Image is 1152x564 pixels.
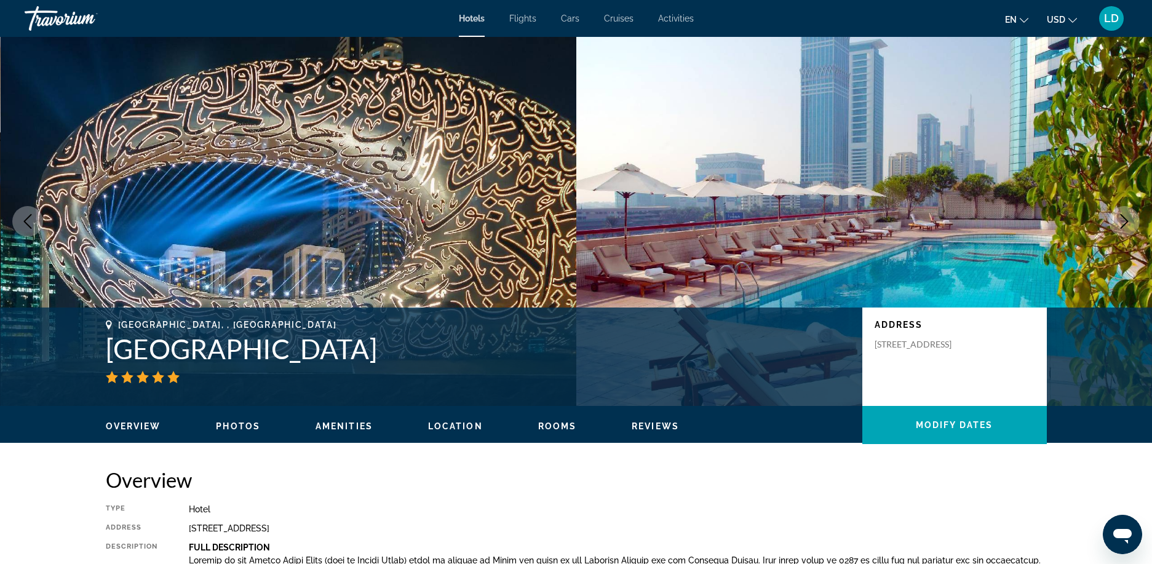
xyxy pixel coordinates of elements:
[459,14,485,23] a: Hotels
[632,421,679,432] button: Reviews
[1104,12,1119,25] span: LD
[632,421,679,431] span: Reviews
[428,421,483,431] span: Location
[1047,15,1065,25] span: USD
[118,320,337,330] span: [GEOGRAPHIC_DATA], , [GEOGRAPHIC_DATA]
[1109,206,1140,237] button: Next image
[862,406,1047,444] button: Modify Dates
[561,14,579,23] a: Cars
[216,421,260,432] button: Photos
[106,421,161,431] span: Overview
[316,421,373,432] button: Amenities
[1005,15,1017,25] span: en
[1005,10,1028,28] button: Change language
[509,14,536,23] a: Flights
[875,339,973,350] p: [STREET_ADDRESS]
[189,542,270,552] b: Full Description
[12,206,43,237] button: Previous image
[428,421,483,432] button: Location
[106,421,161,432] button: Overview
[106,333,850,365] h1: [GEOGRAPHIC_DATA]
[106,523,158,533] div: Address
[189,504,1047,514] div: Hotel
[658,14,694,23] a: Activities
[316,421,373,431] span: Amenities
[538,421,577,431] span: Rooms
[25,2,148,34] a: Travorium
[1095,6,1127,31] button: User Menu
[604,14,634,23] a: Cruises
[538,421,577,432] button: Rooms
[106,504,158,514] div: Type
[216,421,260,431] span: Photos
[916,420,993,430] span: Modify Dates
[1103,515,1142,554] iframe: Button to launch messaging window
[189,523,1047,533] div: [STREET_ADDRESS]
[106,467,1047,492] h2: Overview
[875,320,1035,330] p: Address
[1047,10,1077,28] button: Change currency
